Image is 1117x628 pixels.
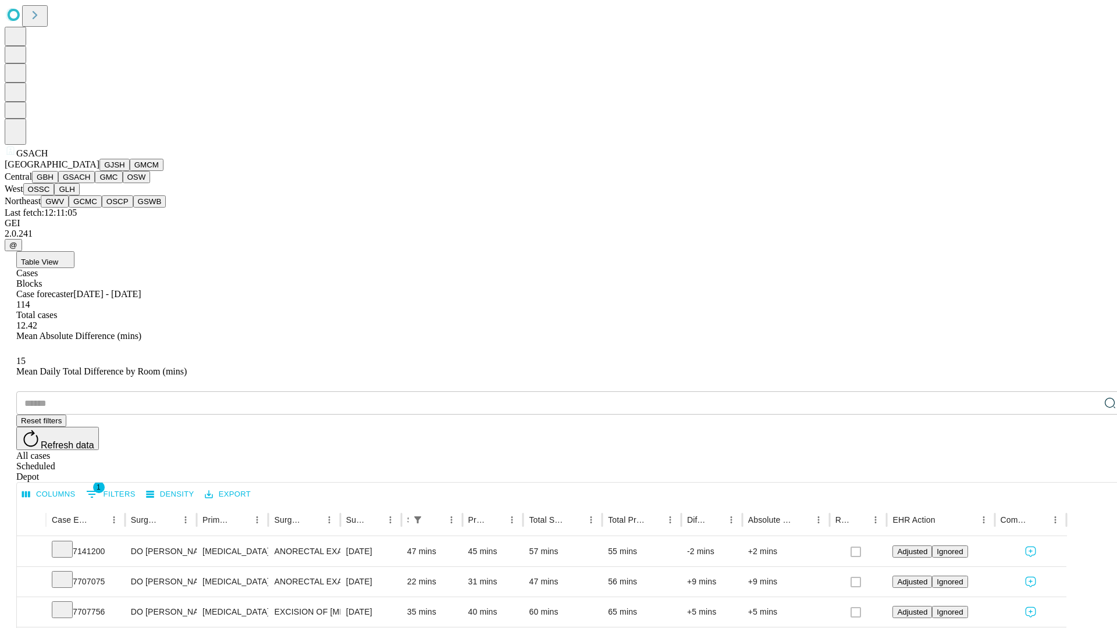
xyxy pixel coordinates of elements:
[583,512,599,528] button: Menu
[23,183,55,195] button: OSSC
[58,171,95,183] button: GSACH
[21,258,58,266] span: Table View
[346,567,396,597] div: [DATE]
[346,515,365,524] div: Surgery Date
[897,608,927,616] span: Adjusted
[73,289,141,299] span: [DATE] - [DATE]
[748,515,793,524] div: Absolute Difference
[21,416,62,425] span: Reset filters
[16,251,74,268] button: Table View
[382,512,399,528] button: Menu
[608,515,645,524] div: Total Predicted Duration
[892,606,932,618] button: Adjusted
[16,299,30,309] span: 114
[748,567,824,597] div: +9 mins
[662,512,678,528] button: Menu
[407,515,408,524] div: Scheduled In Room Duration
[5,184,23,194] span: West
[468,537,518,566] div: 45 mins
[161,512,177,528] button: Sort
[867,512,884,528] button: Menu
[133,195,166,208] button: GSWB
[407,567,457,597] div: 22 mins
[202,537,262,566] div: [MEDICAL_DATA]
[177,512,194,528] button: Menu
[407,597,457,627] div: 35 mins
[321,512,337,528] button: Menu
[83,485,138,504] button: Show filters
[608,597,675,627] div: 65 mins
[897,577,927,586] span: Adjusted
[202,486,254,504] button: Export
[529,515,565,524] div: Total Scheduled Duration
[16,415,66,427] button: Reset filters
[687,537,737,566] div: -2 mins
[202,597,262,627] div: [MEDICAL_DATA]
[608,567,675,597] div: 56 mins
[407,537,457,566] div: 47 mins
[93,481,105,493] span: 1
[202,515,232,524] div: Primary Service
[529,597,596,627] div: 60 mins
[468,567,518,597] div: 31 mins
[9,241,17,249] span: @
[687,567,737,597] div: +9 mins
[41,195,69,208] button: GWV
[937,547,963,556] span: Ignored
[937,512,953,528] button: Sort
[937,608,963,616] span: Ignored
[976,512,992,528] button: Menu
[346,597,396,627] div: [DATE]
[443,512,460,528] button: Menu
[23,572,40,593] button: Expand
[16,366,187,376] span: Mean Daily Total Difference by Room (mins)
[5,196,41,206] span: Northeast
[274,567,334,597] div: ANORECTAL EXAM UNDER ANESTHESIA
[488,512,504,528] button: Sort
[932,545,967,558] button: Ignored
[468,597,518,627] div: 40 mins
[69,195,102,208] button: GCMC
[131,537,191,566] div: DO [PERSON_NAME] Do
[427,512,443,528] button: Sort
[102,195,133,208] button: OSCP
[99,159,130,171] button: GJSH
[932,606,967,618] button: Ignored
[274,597,334,627] div: EXCISION OF [MEDICAL_DATA] SIMPLE
[529,537,596,566] div: 57 mins
[1031,512,1047,528] button: Sort
[52,567,119,597] div: 7707075
[305,512,321,528] button: Sort
[130,159,163,171] button: GMCM
[529,567,596,597] div: 47 mins
[19,486,79,504] button: Select columns
[794,512,810,528] button: Sort
[32,171,58,183] button: GBH
[23,542,40,562] button: Expand
[123,171,151,183] button: OSW
[16,356,26,366] span: 15
[687,515,706,524] div: Difference
[892,515,935,524] div: EHR Action
[106,512,122,528] button: Menu
[646,512,662,528] button: Sort
[249,512,265,528] button: Menu
[52,537,119,566] div: 7141200
[687,597,737,627] div: +5 mins
[346,537,396,566] div: [DATE]
[41,440,94,450] span: Refresh data
[5,208,77,217] span: Last fetch: 12:11:05
[5,218,1112,229] div: GEI
[274,537,334,566] div: ANORECTAL EXAM UNDER ANESTHESIA
[748,597,824,627] div: +5 mins
[274,515,303,524] div: Surgery Name
[892,576,932,588] button: Adjusted
[1047,512,1063,528] button: Menu
[16,331,141,341] span: Mean Absolute Difference (mins)
[95,171,122,183] button: GMC
[5,159,99,169] span: [GEOGRAPHIC_DATA]
[937,577,963,586] span: Ignored
[52,515,88,524] div: Case Epic Id
[54,183,79,195] button: GLH
[410,512,426,528] div: 1 active filter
